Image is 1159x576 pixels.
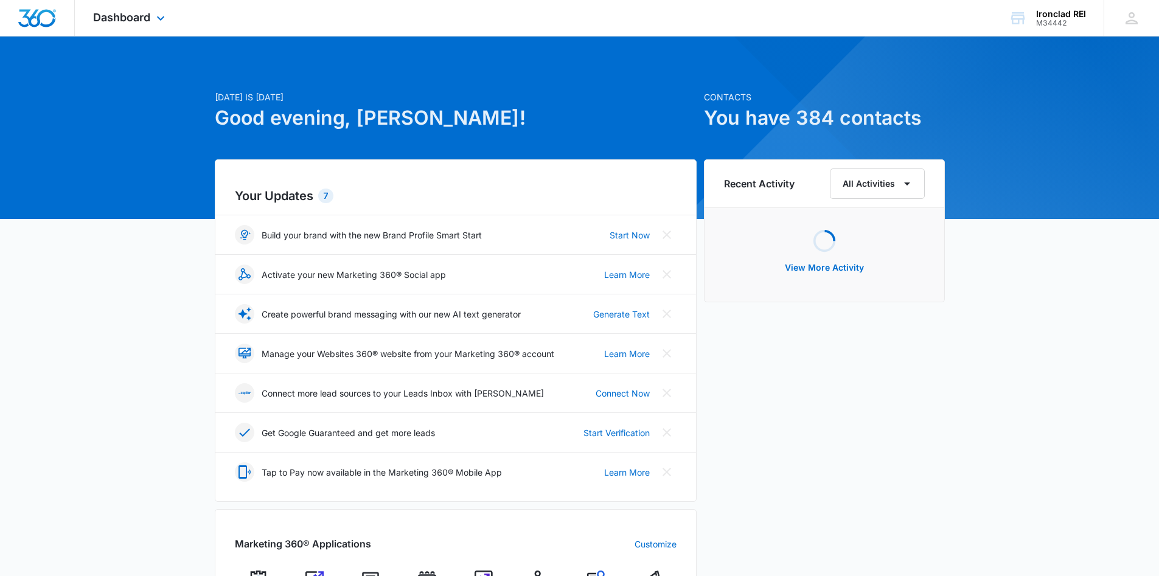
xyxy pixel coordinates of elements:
[604,466,650,479] a: Learn More
[93,11,150,24] span: Dashboard
[215,103,697,133] h1: Good evening, [PERSON_NAME]!
[635,538,677,550] a: Customize
[262,466,502,479] p: Tap to Pay now available in the Marketing 360® Mobile App
[262,347,554,360] p: Manage your Websites 360® website from your Marketing 360® account
[583,426,650,439] a: Start Verification
[262,308,521,321] p: Create powerful brand messaging with our new AI text generator
[657,462,677,482] button: Close
[318,189,333,203] div: 7
[596,387,650,400] a: Connect Now
[657,225,677,245] button: Close
[262,387,544,400] p: Connect more lead sources to your Leads Inbox with [PERSON_NAME]
[657,383,677,403] button: Close
[262,426,435,439] p: Get Google Guaranteed and get more leads
[593,308,650,321] a: Generate Text
[235,536,371,551] h2: Marketing 360® Applications
[215,91,697,103] p: [DATE] is [DATE]
[704,103,945,133] h1: You have 384 contacts
[235,187,677,205] h2: Your Updates
[262,268,446,281] p: Activate your new Marketing 360® Social app
[657,344,677,363] button: Close
[262,229,482,241] p: Build your brand with the new Brand Profile Smart Start
[657,423,677,442] button: Close
[1036,19,1086,27] div: account id
[604,347,650,360] a: Learn More
[610,229,650,241] a: Start Now
[704,91,945,103] p: Contacts
[604,268,650,281] a: Learn More
[830,168,925,199] button: All Activities
[773,253,876,282] button: View More Activity
[657,265,677,284] button: Close
[657,304,677,324] button: Close
[724,176,795,191] h6: Recent Activity
[1036,9,1086,19] div: account name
